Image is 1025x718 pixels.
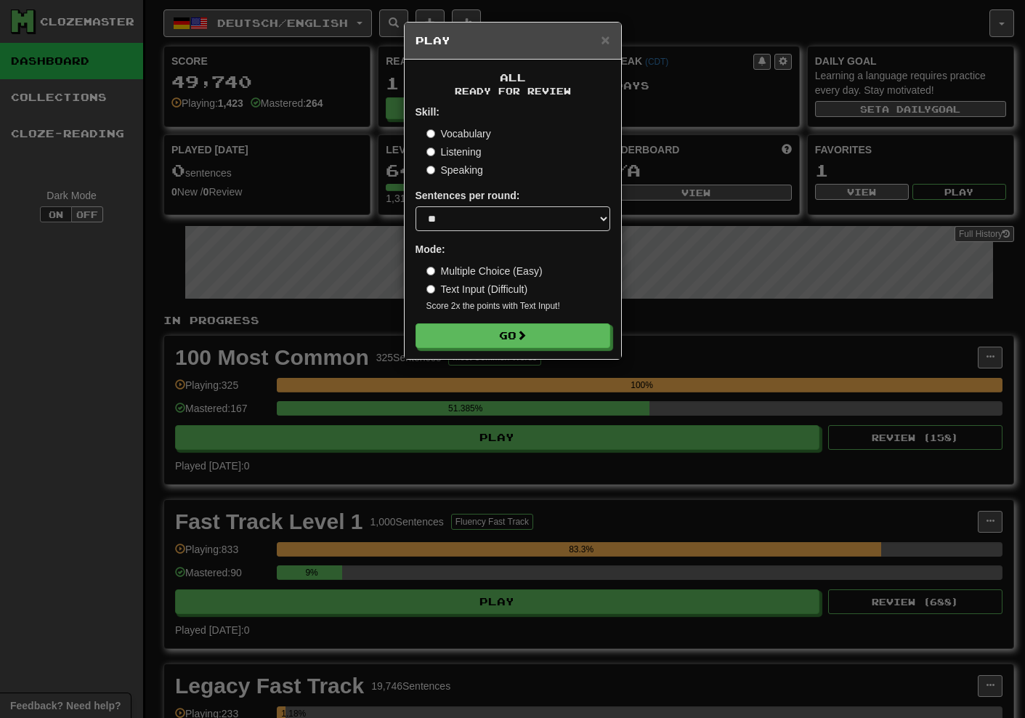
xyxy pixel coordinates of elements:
[426,300,610,312] small: Score 2x the points with Text Input !
[426,285,435,294] input: Text Input (Difficult)
[426,126,491,141] label: Vocabulary
[416,106,439,118] strong: Skill:
[500,71,526,84] span: All
[416,188,520,203] label: Sentences per round:
[426,129,435,138] input: Vocabulary
[416,243,445,255] strong: Mode:
[426,148,435,156] input: Listening
[426,282,528,297] label: Text Input (Difficult)
[426,145,482,159] label: Listening
[426,163,483,177] label: Speaking
[601,31,609,48] span: ×
[416,323,610,348] button: Go
[426,267,435,275] input: Multiple Choice (Easy)
[601,32,609,47] button: Close
[416,33,610,48] h5: Play
[416,85,610,97] small: Ready for Review
[426,166,435,174] input: Speaking
[426,264,543,278] label: Multiple Choice (Easy)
